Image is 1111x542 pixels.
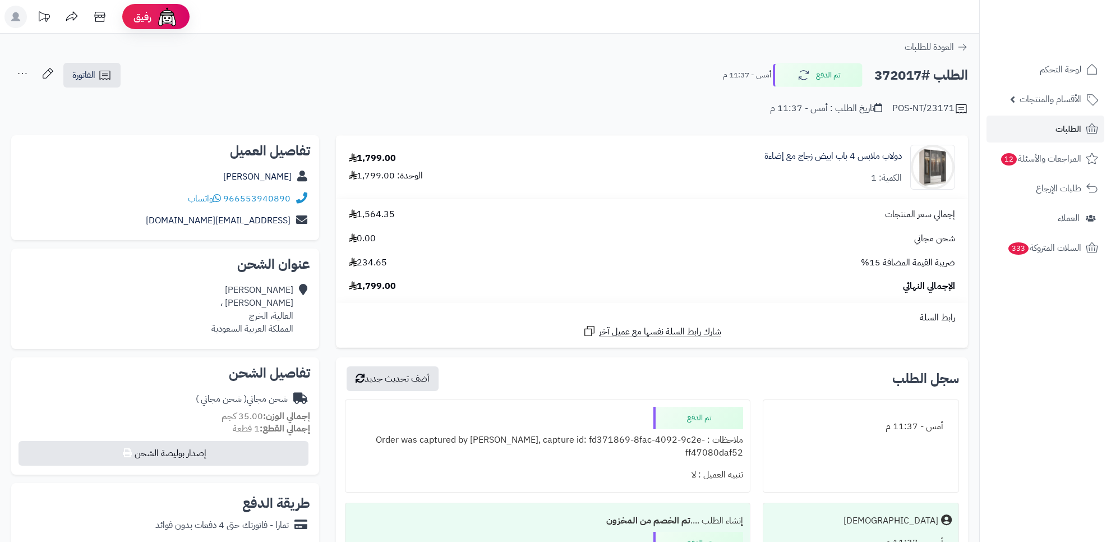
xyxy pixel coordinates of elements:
a: العملاء [986,205,1104,232]
span: السلات المتروكة [1007,240,1081,256]
span: 0.00 [349,232,376,245]
a: طلبات الإرجاع [986,175,1104,202]
span: العودة للطلبات [905,40,954,54]
div: تمارا - فاتورتك حتى 4 دفعات بدون فوائد [155,519,289,532]
h2: عنوان الشحن [20,258,310,271]
span: 1,799.00 [349,280,396,293]
div: رابط السلة [340,311,964,324]
span: الأقسام والمنتجات [1020,91,1081,107]
div: 1,799.00 [349,152,396,165]
div: إنشاء الطلب .... [352,510,743,532]
div: تم الدفع [653,407,743,429]
span: طلبات الإرجاع [1036,181,1081,196]
b: تم الخصم من المخزون [606,514,690,527]
img: ai-face.png [156,6,178,28]
a: 966553940890 [223,192,291,205]
a: دولاب ملابس 4 باب ابيض زجاج مع إضاءة [764,150,902,163]
img: logo-2.png [1035,31,1100,55]
h3: سجل الطلب [892,372,959,385]
a: العودة للطلبات [905,40,968,54]
span: شحن مجاني [914,232,955,245]
a: شارك رابط السلة نفسها مع عميل آخر [583,324,721,338]
strong: إجمالي الوزن: [263,410,310,423]
span: العملاء [1058,210,1080,226]
a: تحديثات المنصة [30,6,58,31]
div: [PERSON_NAME] [PERSON_NAME] ، العالية، الخرج المملكة العربية السعودية [211,284,293,335]
div: الوحدة: 1,799.00 [349,169,423,182]
span: المراجعات والأسئلة [1000,151,1081,167]
button: تم الدفع [773,63,863,87]
a: واتساب [188,192,221,205]
h2: طريقة الدفع [242,497,310,510]
span: الطلبات [1055,121,1081,137]
h2: تفاصيل الشحن [20,366,310,380]
div: تنبيه العميل : لا [352,464,743,486]
small: أمس - 11:37 م [723,70,771,81]
h2: الطلب #372017 [874,64,968,87]
img: 1742133300-110103010020.1-90x90.jpg [911,145,955,190]
span: لوحة التحكم [1040,62,1081,77]
div: شحن مجاني [196,393,288,406]
span: 333 [1008,242,1029,255]
div: POS-NT/23171 [892,102,968,116]
a: لوحة التحكم [986,56,1104,83]
span: ( شحن مجاني ) [196,392,247,406]
span: 12 [1001,153,1017,166]
button: أضف تحديث جديد [347,366,439,391]
span: إجمالي سعر المنتجات [885,208,955,221]
a: السلات المتروكة333 [986,235,1104,261]
a: المراجعات والأسئلة12 [986,145,1104,172]
div: الكمية: 1 [871,172,902,185]
span: شارك رابط السلة نفسها مع عميل آخر [599,325,721,338]
span: 1,564.35 [349,208,395,221]
span: الفاتورة [72,68,95,82]
a: الفاتورة [63,63,121,88]
div: [DEMOGRAPHIC_DATA] [843,515,938,527]
h2: تفاصيل العميل [20,144,310,158]
a: [EMAIL_ADDRESS][DOMAIN_NAME] [146,214,291,227]
small: 35.00 كجم [222,410,310,423]
span: الإجمالي النهائي [903,280,955,293]
a: الطلبات [986,116,1104,143]
div: ملاحظات : Order was captured by [PERSON_NAME], capture id: fd371869-8fac-4092-9c2e-ff47080daf52 [352,429,743,464]
button: إصدار بوليصة الشحن [19,441,308,466]
div: أمس - 11:37 م [770,416,952,438]
div: تاريخ الطلب : أمس - 11:37 م [770,102,882,115]
span: رفيق [133,10,151,24]
span: 234.65 [349,256,387,269]
span: ضريبة القيمة المضافة 15% [861,256,955,269]
a: [PERSON_NAME] [223,170,292,183]
small: 1 قطعة [233,422,310,435]
strong: إجمالي القطع: [260,422,310,435]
